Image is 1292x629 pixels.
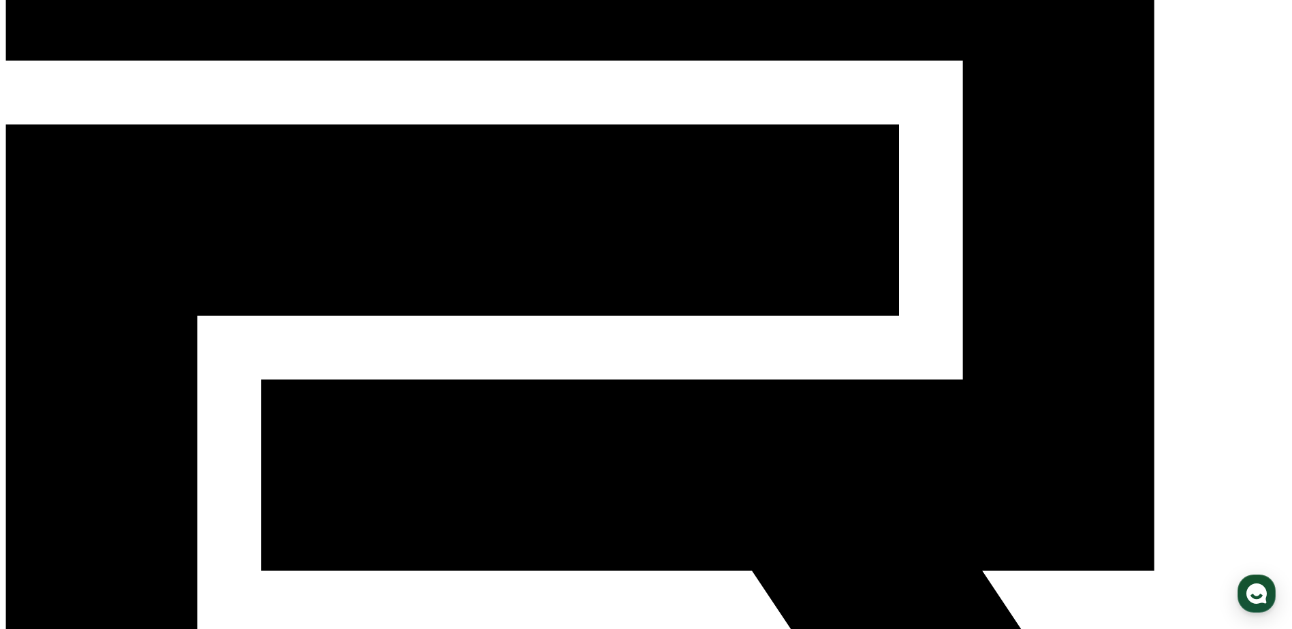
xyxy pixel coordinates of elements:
[43,452,51,463] span: 홈
[90,432,176,466] a: 대화
[176,432,262,466] a: 설정
[210,452,227,463] span: 설정
[125,453,141,464] span: 대화
[4,432,90,466] a: 홈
